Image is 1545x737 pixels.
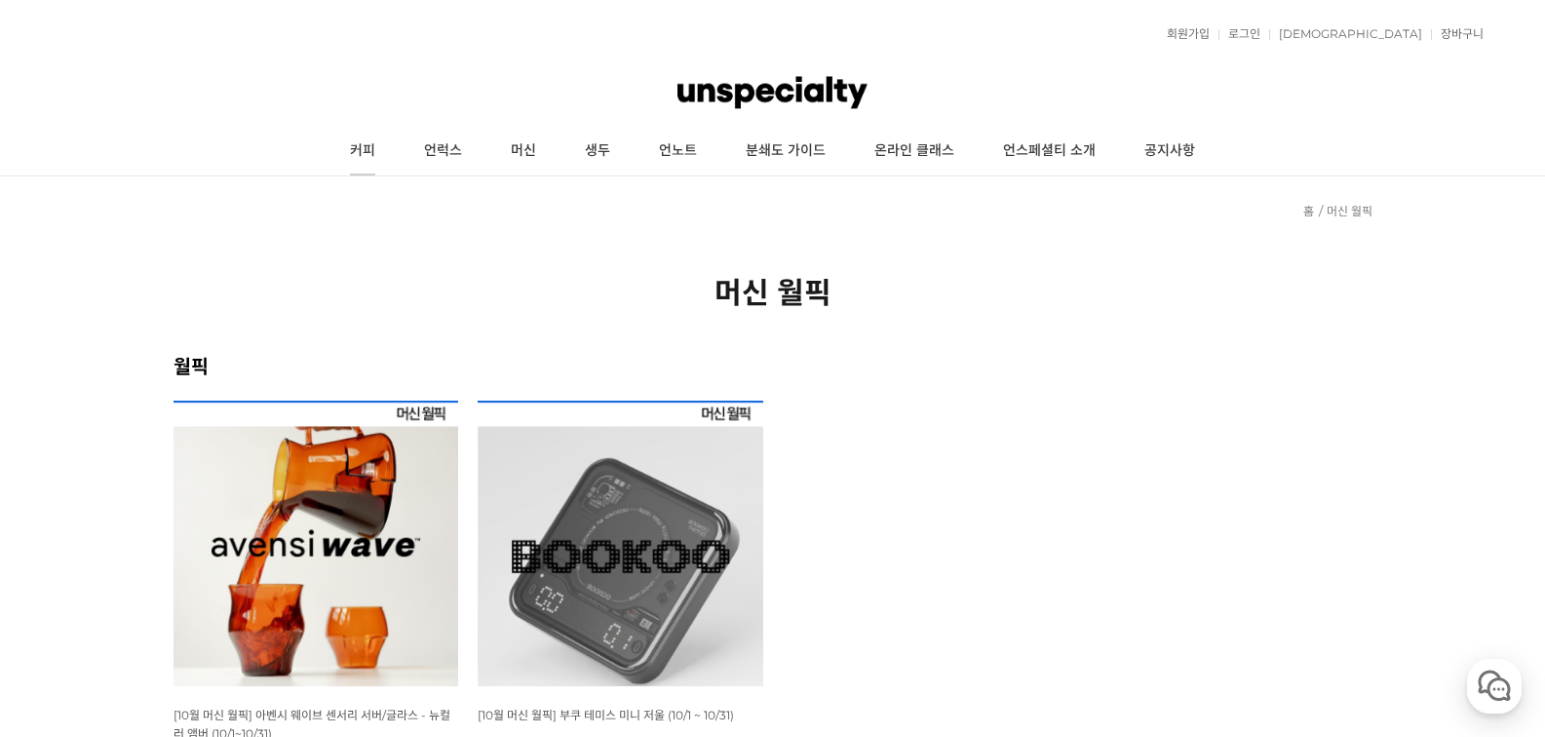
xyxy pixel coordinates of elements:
[1120,127,1219,175] a: 공지사항
[178,605,202,621] span: 대화
[1431,28,1484,40] a: 장바구니
[1303,204,1314,218] a: 홈
[301,604,325,620] span: 설정
[979,127,1120,175] a: 언스페셜티 소개
[1327,204,1372,218] a: 머신 월픽
[6,575,129,624] a: 홈
[1269,28,1422,40] a: [DEMOGRAPHIC_DATA]
[478,707,734,722] a: [10월 머신 월픽] 부쿠 테미스 미니 저울 (10/1 ~ 10/31)
[635,127,721,175] a: 언노트
[721,127,850,175] a: 분쇄도 가이드
[478,708,734,722] span: [10월 머신 월픽] 부쿠 테미스 미니 저울 (10/1 ~ 10/31)
[129,575,251,624] a: 대화
[486,127,560,175] a: 머신
[400,127,486,175] a: 언럭스
[1218,28,1260,40] a: 로그인
[326,127,400,175] a: 커피
[174,401,459,686] img: [10월 머신 월픽] 아벤시 웨이브 센서리 서버/글라스 - 뉴컬러 앰버 (10/1~10/31)
[174,269,1372,312] h2: 머신 월픽
[560,127,635,175] a: 생두
[1157,28,1210,40] a: 회원가입
[850,127,979,175] a: 온라인 클래스
[677,63,867,122] img: 언스페셜티 몰
[478,401,763,686] img: [10월 머신 월픽] 부쿠 테미스 미니 저울 (10/1 ~ 10/31)
[61,604,73,620] span: 홈
[174,351,1372,379] h2: 월픽
[251,575,374,624] a: 설정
